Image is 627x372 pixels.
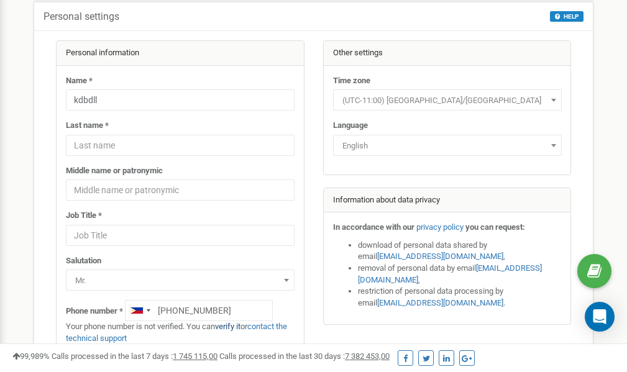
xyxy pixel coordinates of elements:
[66,270,295,291] span: Mr.
[358,263,542,284] a: [EMAIL_ADDRESS][DOMAIN_NAME]
[337,92,557,109] span: (UTC-11:00) Pacific/Midway
[358,240,562,263] li: download of personal data shared by email ,
[66,75,93,87] label: Name *
[333,89,562,111] span: (UTC-11:00) Pacific/Midway
[70,272,290,289] span: Mr.
[125,300,273,321] input: +1-800-555-55-55
[324,188,571,213] div: Information about data privacy
[585,302,615,332] div: Open Intercom Messenger
[126,301,154,320] div: Telephone country code
[465,222,525,232] strong: you can request:
[550,11,584,22] button: HELP
[43,11,119,22] h5: Personal settings
[66,120,109,132] label: Last name *
[12,352,50,361] span: 99,989%
[66,322,287,343] a: contact the technical support
[345,352,390,361] u: 7 382 453,00
[337,137,557,155] span: English
[52,352,217,361] span: Calls processed in the last 7 days :
[66,210,102,222] label: Job Title *
[66,165,163,177] label: Middle name or patronymic
[416,222,464,232] a: privacy policy
[66,135,295,156] input: Last name
[333,222,414,232] strong: In accordance with our
[333,135,562,156] span: English
[66,179,295,201] input: Middle name or patronymic
[333,120,368,132] label: Language
[377,298,503,307] a: [EMAIL_ADDRESS][DOMAIN_NAME]
[219,352,390,361] span: Calls processed in the last 30 days :
[358,263,562,286] li: removal of personal data by email ,
[66,255,101,267] label: Salutation
[57,41,304,66] div: Personal information
[173,352,217,361] u: 1 745 115,00
[215,322,240,331] a: verify it
[358,286,562,309] li: restriction of personal data processing by email .
[333,75,370,87] label: Time zone
[66,306,123,317] label: Phone number *
[66,321,295,344] p: Your phone number is not verified. You can or
[66,89,295,111] input: Name
[324,41,571,66] div: Other settings
[66,225,295,246] input: Job Title
[377,252,503,261] a: [EMAIL_ADDRESS][DOMAIN_NAME]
